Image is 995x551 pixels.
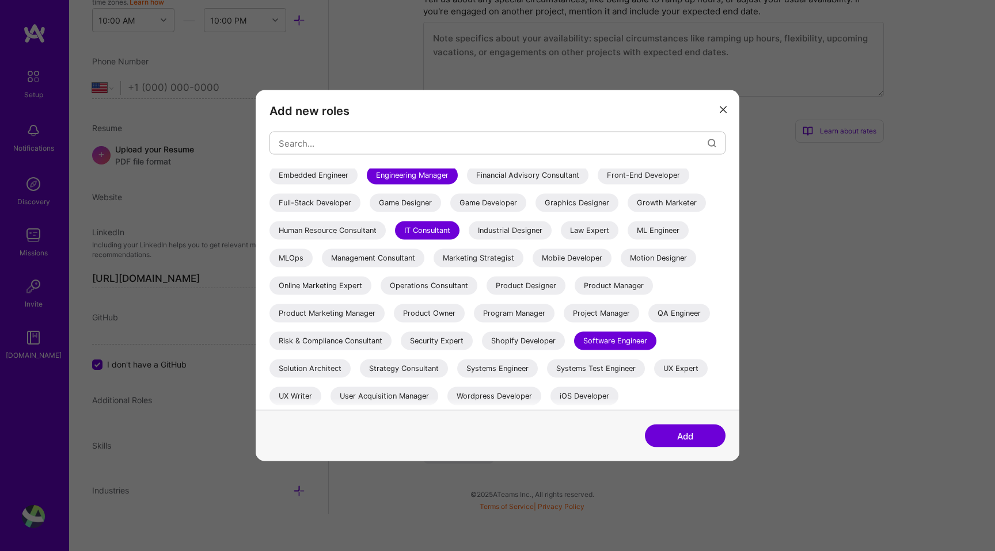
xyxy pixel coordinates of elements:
div: Operations Consultant [381,277,477,295]
input: Search... [279,128,708,158]
div: Industrial Designer [469,221,552,240]
div: Solution Architect [269,359,351,378]
div: Security Expert [401,332,473,350]
div: Mobile Developer [533,249,612,267]
i: icon Search [708,139,716,147]
div: Online Marketing Expert [269,277,371,295]
div: Management Consultant [322,249,424,267]
div: Project Manager [564,304,639,323]
div: UX Expert [654,359,708,378]
div: Motion Designer [621,249,696,267]
div: Marketing Strategist [434,249,523,267]
div: QA Engineer [648,304,710,323]
div: MLOps [269,249,313,267]
div: Game Developer [450,194,526,212]
div: IT Consultant [395,221,459,240]
div: Strategy Consultant [360,359,448,378]
h3: Add new roles [269,104,726,118]
div: Product Designer [487,277,565,295]
div: Product Owner [394,304,465,323]
div: Front-End Developer [598,166,689,185]
div: ML Engineer [628,221,689,240]
button: Add [645,424,726,447]
div: Financial Advisory Consultant [467,166,588,185]
div: Law Expert [561,221,618,240]
div: Embedded Engineer [269,166,358,185]
div: Systems Test Engineer [547,359,645,378]
div: UX Writer [269,387,321,405]
div: Software Engineer [574,332,656,350]
div: Shopify Developer [482,332,565,350]
div: Engineering Manager [367,166,458,185]
div: Graphics Designer [536,194,618,212]
div: Wordpress Developer [447,387,541,405]
div: Product Marketing Manager [269,304,385,323]
div: Human Resource Consultant [269,221,386,240]
div: Systems Engineer [457,359,538,378]
div: User Acquisition Manager [331,387,438,405]
div: modal [256,90,739,461]
div: Growth Marketer [628,194,706,212]
div: iOS Developer [550,387,618,405]
i: icon Close [720,106,727,113]
div: Full-Stack Developer [269,194,360,212]
div: Risk & Compliance Consultant [269,332,392,350]
div: Game Designer [370,194,441,212]
div: Product Manager [575,277,653,295]
div: Program Manager [474,304,555,323]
